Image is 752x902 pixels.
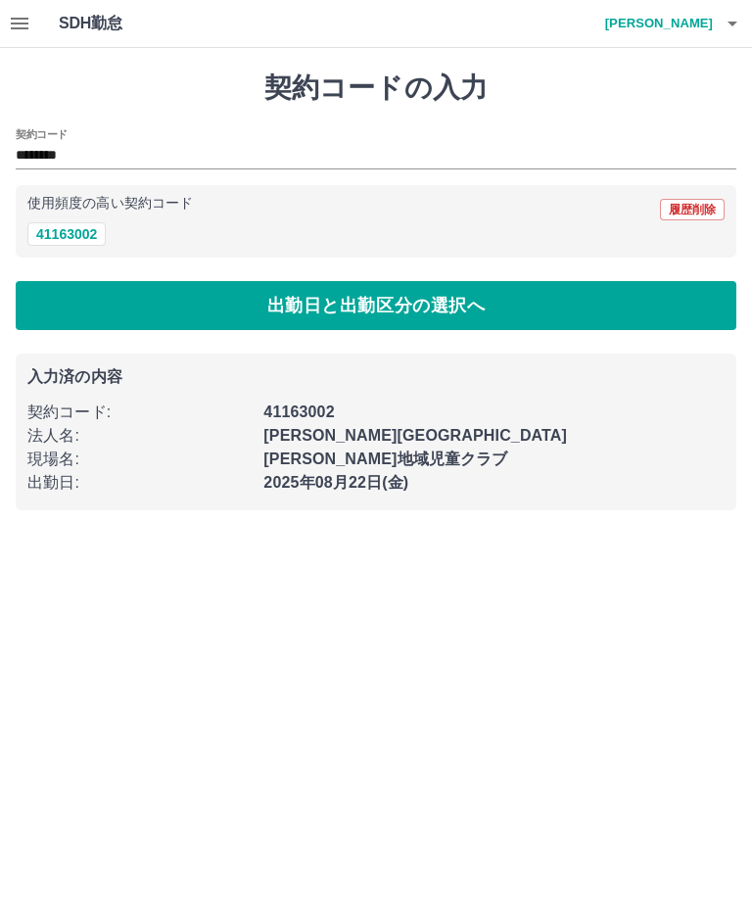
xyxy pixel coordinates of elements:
button: 出勤日と出勤区分の選択へ [16,281,736,330]
b: [PERSON_NAME]地域児童クラブ [263,451,507,467]
b: 41163002 [263,404,334,420]
p: 現場名 : [27,448,252,471]
p: 出勤日 : [27,471,252,495]
b: 2025年08月22日(金) [263,474,408,491]
b: [PERSON_NAME][GEOGRAPHIC_DATA] [263,427,567,444]
p: 法人名 : [27,424,252,448]
p: 入力済の内容 [27,369,725,385]
button: 41163002 [27,222,106,246]
button: 履歴削除 [660,199,725,220]
p: 契約コード : [27,401,252,424]
p: 使用頻度の高い契約コード [27,197,193,211]
h2: 契約コード [16,126,68,142]
h1: 契約コードの入力 [16,71,736,105]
